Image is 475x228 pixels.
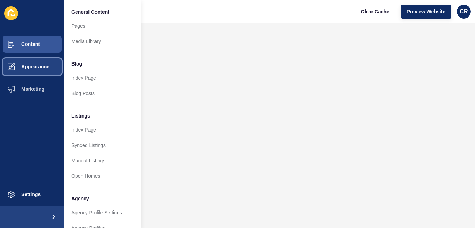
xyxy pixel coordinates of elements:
a: Index Page [64,122,141,138]
a: Open Homes [64,168,141,184]
span: CR [460,8,468,15]
a: Agency Profile Settings [64,205,141,220]
span: General Content [71,8,109,15]
span: Clear Cache [361,8,389,15]
a: Index Page [64,70,141,86]
button: Clear Cache [355,5,395,19]
span: Preview Website [407,8,445,15]
a: Synced Listings [64,138,141,153]
button: Preview Website [401,5,451,19]
span: Listings [71,112,90,119]
a: Blog Posts [64,86,141,101]
a: Pages [64,18,141,34]
a: Media Library [64,34,141,49]
span: Agency [71,195,89,202]
a: Manual Listings [64,153,141,168]
span: Blog [71,60,82,67]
